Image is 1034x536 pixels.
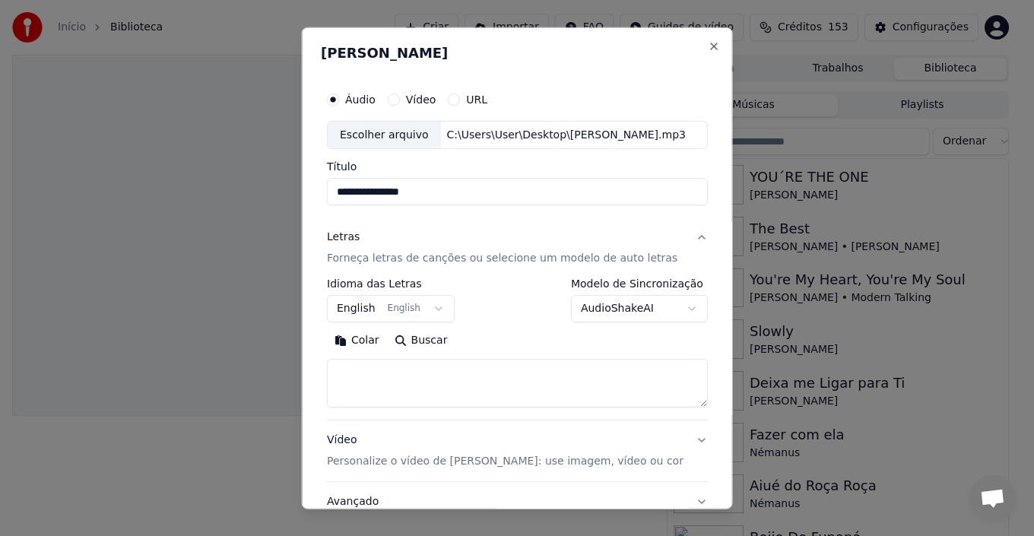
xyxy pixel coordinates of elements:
[345,94,376,104] label: Áudio
[327,278,455,289] label: Idioma das Letras
[327,217,708,278] button: LetrasForneça letras de canções ou selecione um modelo de auto letras
[466,94,487,104] label: URL
[327,482,708,522] button: Avançado
[328,121,441,148] div: Escolher arquivo
[570,278,707,289] label: Modelo de Sincronização
[327,278,708,420] div: LetrasForneça letras de canções ou selecione um modelo de auto letras
[327,230,360,245] div: Letras
[405,94,436,104] label: Vídeo
[386,328,455,353] button: Buscar
[321,46,714,59] h2: [PERSON_NAME]
[440,127,691,142] div: C:\Users\User\Desktop\[PERSON_NAME].mp3
[327,328,387,353] button: Colar
[327,161,708,172] label: Título
[327,433,684,469] div: Vídeo
[327,251,677,266] p: Forneça letras de canções ou selecione um modelo de auto letras
[327,454,684,469] p: Personalize o vídeo de [PERSON_NAME]: use imagem, vídeo ou cor
[327,420,708,481] button: VídeoPersonalize o vídeo de [PERSON_NAME]: use imagem, vídeo ou cor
